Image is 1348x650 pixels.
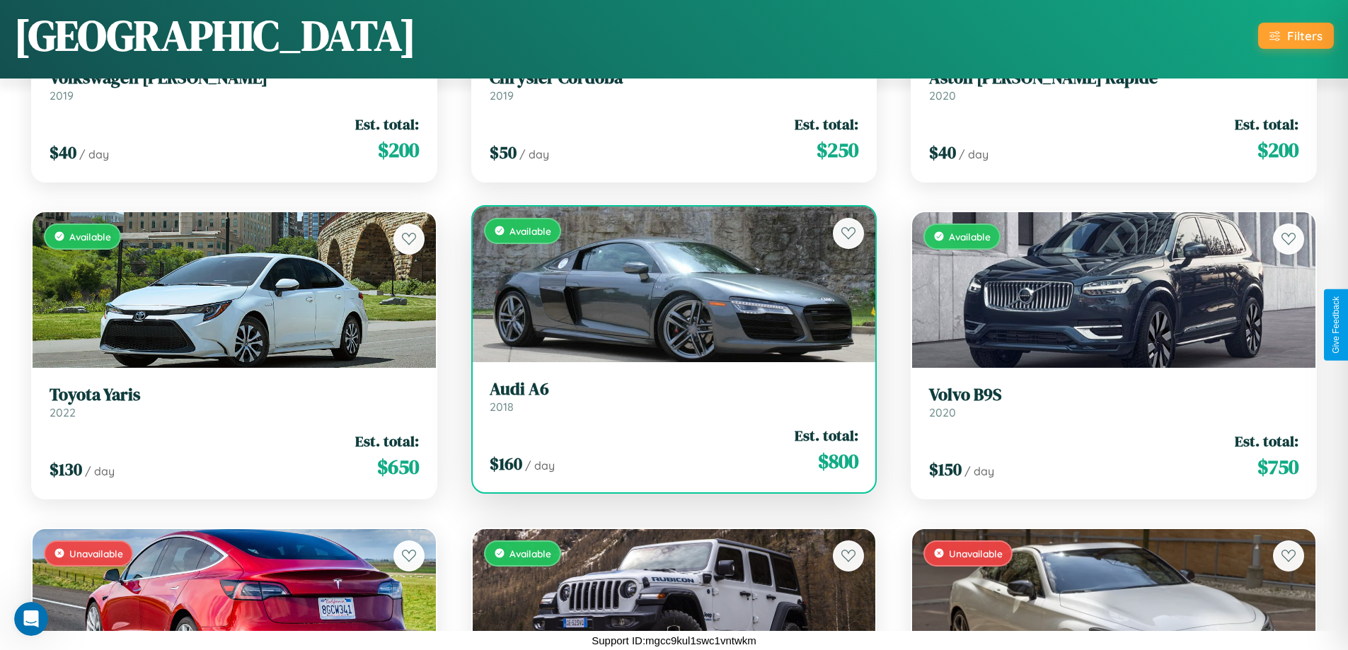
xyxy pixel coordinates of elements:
a: Volvo B9S2020 [929,385,1298,419]
span: $ 40 [50,141,76,164]
span: / day [519,147,549,161]
button: Filters [1258,23,1334,49]
span: / day [964,464,994,478]
div: Filters [1287,28,1323,43]
a: Chrysler Cordoba2019 [490,68,859,103]
span: $ 750 [1257,453,1298,481]
span: 2020 [929,88,956,103]
h1: [GEOGRAPHIC_DATA] [14,6,416,64]
span: Available [949,231,991,243]
span: / day [959,147,989,161]
span: 2020 [929,405,956,419]
span: / day [525,458,555,472]
h3: Volkswagen [PERSON_NAME] [50,68,419,88]
span: $ 650 [377,453,419,481]
span: Est. total: [795,425,858,446]
span: / day [79,147,109,161]
a: Volkswagen [PERSON_NAME]2019 [50,68,419,103]
h3: Volvo B9S [929,385,1298,405]
span: Available [69,231,111,243]
span: Unavailable [69,547,123,559]
a: Aston [PERSON_NAME] Rapide2020 [929,68,1298,103]
p: Support ID: mgcc9kul1swc1vntwkm [592,631,756,650]
span: 2022 [50,405,76,419]
span: $ 200 [378,136,419,164]
span: 2019 [490,88,514,103]
h3: Aston [PERSON_NAME] Rapide [929,68,1298,88]
span: Est. total: [355,431,419,451]
span: 2018 [490,400,514,414]
a: Audi A62018 [490,379,859,414]
span: $ 160 [490,452,522,475]
span: $ 800 [818,447,858,475]
span: $ 50 [490,141,517,164]
span: Est. total: [1235,431,1298,451]
span: / day [85,464,115,478]
h3: Audi A6 [490,379,859,400]
span: 2019 [50,88,74,103]
span: $ 130 [50,458,82,481]
h3: Chrysler Cordoba [490,68,859,88]
span: Est. total: [1235,114,1298,134]
span: Available [509,547,551,559]
span: Est. total: [355,114,419,134]
div: Give Feedback [1331,296,1341,354]
a: Toyota Yaris2022 [50,385,419,419]
span: $ 150 [929,458,962,481]
span: Unavailable [949,547,1003,559]
span: Available [509,225,551,237]
h3: Toyota Yaris [50,385,419,405]
span: $ 250 [817,136,858,164]
iframe: Intercom live chat [14,602,48,636]
span: Est. total: [795,114,858,134]
span: $ 200 [1257,136,1298,164]
span: $ 40 [929,141,956,164]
